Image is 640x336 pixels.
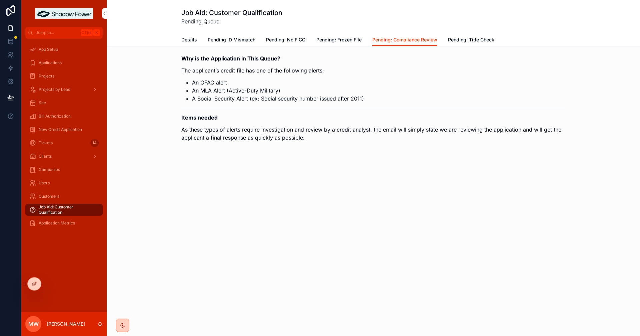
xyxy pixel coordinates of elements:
div: 14 [90,139,99,147]
strong: Items needed [181,114,218,121]
span: Jump to... [36,30,78,35]
img: App logo [35,8,93,19]
span: Bill Authorization [39,114,71,119]
span: Customers [39,194,59,199]
div: scrollable content [21,39,107,238]
li: An MLA Alert (Active-Duty Military) [192,87,565,95]
span: Projects by Lead [39,87,70,92]
span: Site [39,100,46,106]
span: Pending: Title Check [448,36,494,43]
span: Projects [39,73,54,79]
a: Pending: Frozen File [316,34,362,47]
a: Applications [25,57,103,69]
a: Pending: No FICO [266,34,306,47]
span: Pending ID Mismatch [208,36,255,43]
a: Clients [25,150,103,162]
a: Pending: Title Check [448,34,494,47]
a: Job Aid: Customer Qualification [25,204,103,216]
a: Projects by Lead [25,83,103,96]
span: Application Metrics [39,220,75,226]
a: Companies [25,164,103,176]
button: Jump to...CtrlK [25,27,103,39]
a: Details [181,34,197,47]
span: Companies [39,167,60,172]
a: Tickets14 [25,137,103,149]
a: Pending ID Mismatch [208,34,255,47]
a: Bill Authorization [25,110,103,122]
span: Users [39,180,50,186]
span: Pending: Frozen File [316,36,362,43]
a: Customers [25,190,103,202]
li: An OFAC alert [192,78,565,87]
span: Ctrl [81,29,93,36]
p: [PERSON_NAME] [47,321,85,327]
span: K [94,30,99,35]
li: A Social Security Alert (ex: Social security number issued after 2011) [192,95,565,103]
a: App Setup [25,43,103,55]
strong: Why is the Application in This Queue? [181,55,280,62]
a: Pending: Compliance Review [372,34,437,46]
span: MW [28,320,39,328]
span: Tickets [39,140,53,146]
span: Details [181,36,197,43]
p: As these types of alerts require investigation and review by a credit analyst, the email will sim... [181,126,565,142]
h1: Job Aid: Customer Qualification [181,8,282,17]
a: Site [25,97,103,109]
span: Applications [39,60,62,65]
span: Pending: No FICO [266,36,306,43]
a: Projects [25,70,103,82]
span: Pending: Compliance Review [372,36,437,43]
a: New Credit Application [25,124,103,136]
span: Job Aid: Customer Qualification [39,204,96,215]
p: The applicant’s credit file has one of the following alerts: [181,66,565,74]
span: Clients [39,154,52,159]
span: App Setup [39,47,58,52]
span: Pending Queue [181,17,282,25]
span: New Credit Application [39,127,82,132]
a: Users [25,177,103,189]
a: Application Metrics [25,217,103,229]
